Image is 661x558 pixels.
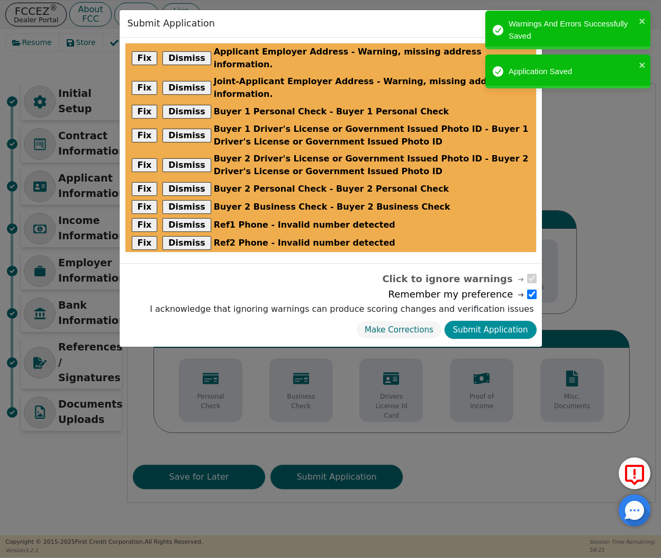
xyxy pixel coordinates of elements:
button: Fix [132,200,158,214]
h3: Submit Application [128,18,215,29]
button: Fix [132,182,158,196]
button: Fix [132,158,158,172]
span: Buyer 1 Driver's License or Government Issued Photo ID - Buyer 1 Driver's License or Government I... [214,123,530,148]
span: Click to ignore warnings [382,272,526,286]
span: Applicant Employer Address - Warning, missing address information. [214,46,530,71]
div: Application Saved [509,66,636,78]
button: close [639,59,646,71]
span: Joint-Applicant Employer Address - Warning, missing address information. [214,75,530,101]
button: Dismiss [162,182,211,196]
label: I acknowledge that ignoring warnings can produce scoring changes and verification issues [147,303,536,316]
span: Remember my preference [388,287,526,301]
span: Buyer 2 Business Check - Buyer 2 Business Check [214,201,450,213]
button: Dismiss [162,158,211,172]
span: Buyer 1 Personal Check - Buyer 1 Personal Check [214,105,449,118]
button: Fix [132,105,158,119]
button: Dismiss [162,129,211,142]
button: Dismiss [162,105,211,119]
button: Fix [132,236,158,250]
button: close [639,15,646,27]
span: Buyer 2 Driver's License or Government Issued Photo ID - Buyer 2 Driver's License or Government I... [214,152,530,178]
button: Dismiss [162,200,211,214]
button: Dismiss [162,51,211,65]
button: Fix [132,51,158,65]
button: Dismiss [162,81,211,95]
span: Buyer 2 Personal Check - Buyer 2 Personal Check [214,183,449,195]
button: Make Corrections [356,321,442,339]
span: Ref1 Phone - Invalid number detected [214,219,395,231]
button: Fix [132,81,158,95]
button: Fix [132,129,158,142]
div: Warnings And Errors Successfully Saved [509,18,636,42]
button: Submit Application [445,321,537,339]
button: Dismiss [162,218,211,232]
button: Dismiss [162,236,211,250]
span: Ref2 Phone - Invalid number detected [214,237,395,249]
button: Fix [132,218,158,232]
button: Report Error to FCC [619,457,650,489]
